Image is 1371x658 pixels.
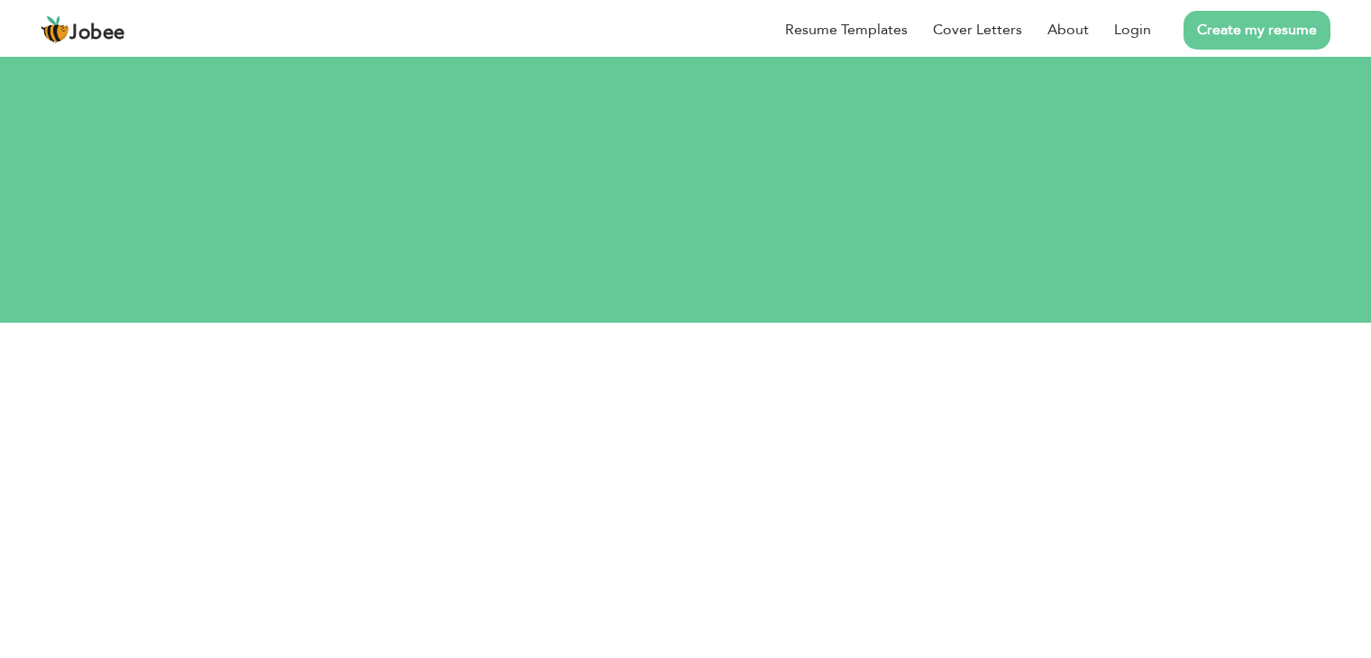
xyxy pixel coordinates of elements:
[1047,19,1089,41] a: About
[1184,11,1330,50] a: Create my resume
[933,19,1022,41] a: Cover Letters
[41,15,125,44] a: Jobee
[785,19,908,41] a: Resume Templates
[1114,19,1151,41] a: Login
[69,23,125,43] span: Jobee
[41,15,69,44] img: jobee.io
